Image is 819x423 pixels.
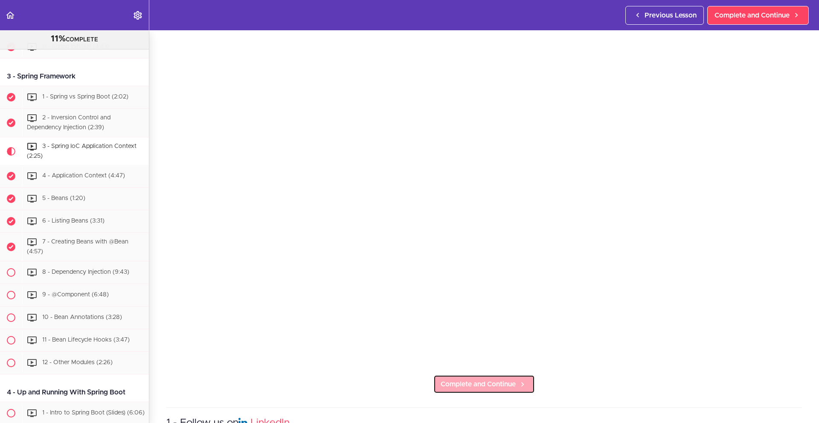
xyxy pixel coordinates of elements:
span: 10 - Bean Annotations (3:28) [42,314,122,320]
span: 1 - Intro to Spring Boot (Slides) (6:06) [42,410,145,416]
span: 11 - Bean Lifecycle Hooks (3:47) [42,337,130,343]
span: 2 - Inversion Control and Dependency Injection (2:39) [27,115,110,130]
a: Previous Lesson [625,6,704,25]
iframe: Video Player [166,4,802,361]
a: Complete and Continue [707,6,809,25]
span: 4 - Application Context (4:47) [42,173,125,179]
div: COMPLETE [11,34,138,45]
svg: Back to course curriculum [5,10,15,20]
span: 5 - Beans (1:20) [42,196,85,202]
span: 12 - Other Modules (2:26) [42,359,113,365]
a: Complete and Continue [433,375,535,394]
span: 3 - Spring IoC Application Context (2:25) [27,143,136,159]
span: 9 - @Component (6:48) [42,292,109,298]
span: Complete and Continue [441,379,516,389]
svg: Settings Menu [133,10,143,20]
span: 6 - Listing Beans (3:31) [42,218,105,224]
span: Complete and Continue [714,10,790,20]
span: 1 - Spring vs Spring Boot (2:02) [42,94,128,100]
span: Previous Lesson [645,10,697,20]
span: 8 - Dependency Injection (9:43) [42,269,129,275]
span: 11% [51,35,66,43]
span: 7 - Creating Beans with @Bean (4:57) [27,239,128,255]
